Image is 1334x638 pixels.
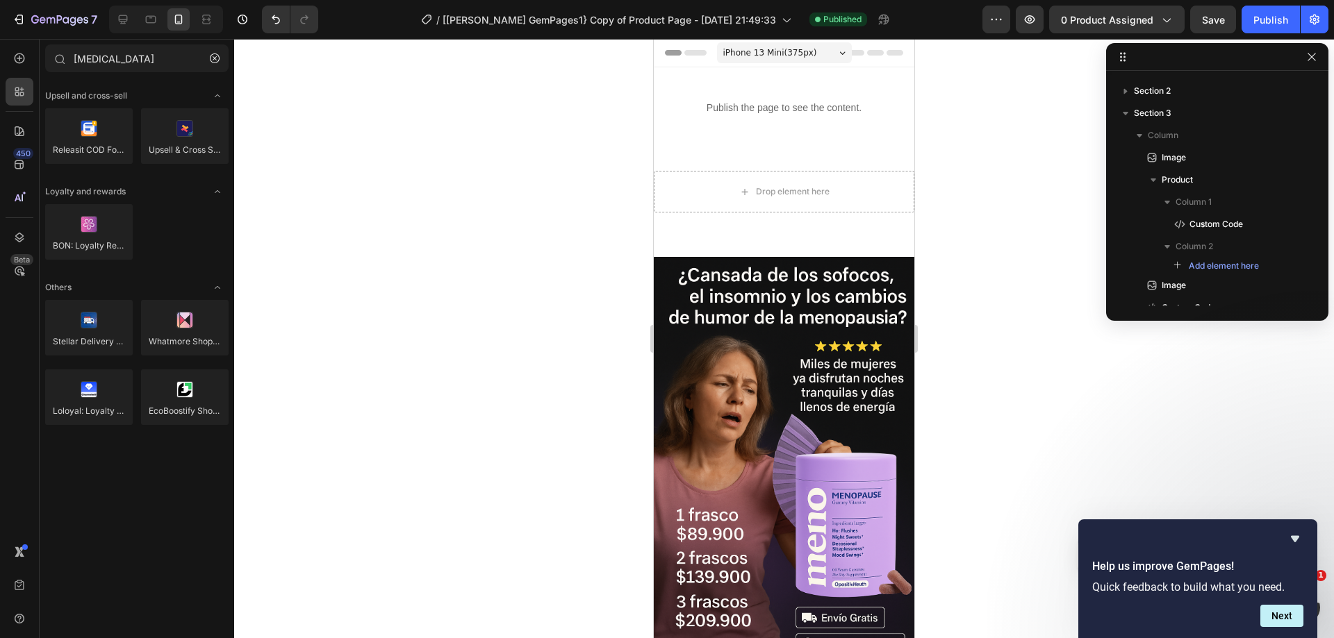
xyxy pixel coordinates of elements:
span: Save [1202,14,1225,26]
span: Toggle open [206,85,229,107]
iframe: Intercom notifications message [1056,503,1334,601]
span: Image [1162,151,1186,165]
button: Next question [1260,605,1303,627]
div: Undo/Redo [262,6,318,33]
span: Others [45,281,72,294]
span: Column [1148,128,1178,142]
span: 1 [1315,570,1326,581]
button: Hide survey [1287,530,1303,547]
span: Custom Code [1162,301,1215,314]
input: Search Shopify Apps [45,44,229,72]
iframe: Design area [654,39,914,638]
span: Loyalty and rewards [45,185,126,198]
h2: Help us improve GemPages! [1092,558,1303,575]
div: Publish [1253,12,1288,27]
span: Custom Code [1189,217,1243,231]
span: / [436,12,440,27]
button: 0 product assigned [1049,6,1185,33]
span: Toggle open [206,276,229,299]
span: Published [823,13,862,26]
span: Product [1162,173,1193,187]
div: 450 [13,148,33,159]
span: Add element here [1189,260,1259,272]
span: [[PERSON_NAME] GemPages1} Copy of Product Page - [DATE] 21:49:33 [443,12,776,27]
span: 0 product assigned [1061,12,1153,27]
button: 7 [6,6,104,33]
span: Section 3 [1134,106,1171,120]
div: Beta [10,254,33,265]
span: Column 1 [1176,195,1212,209]
span: Section 2 [1134,84,1171,98]
span: Upsell and cross-sell [45,90,127,102]
p: Quick feedback to build what you need. [1092,580,1303,594]
span: Image [1162,278,1186,292]
button: Save [1190,6,1236,33]
div: Help us improve GemPages! [1092,530,1303,627]
button: Publish [1242,6,1300,33]
span: Column 2 [1176,240,1213,253]
p: 7 [91,11,97,28]
span: Toggle open [206,181,229,203]
button: Add element here [1167,258,1265,274]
